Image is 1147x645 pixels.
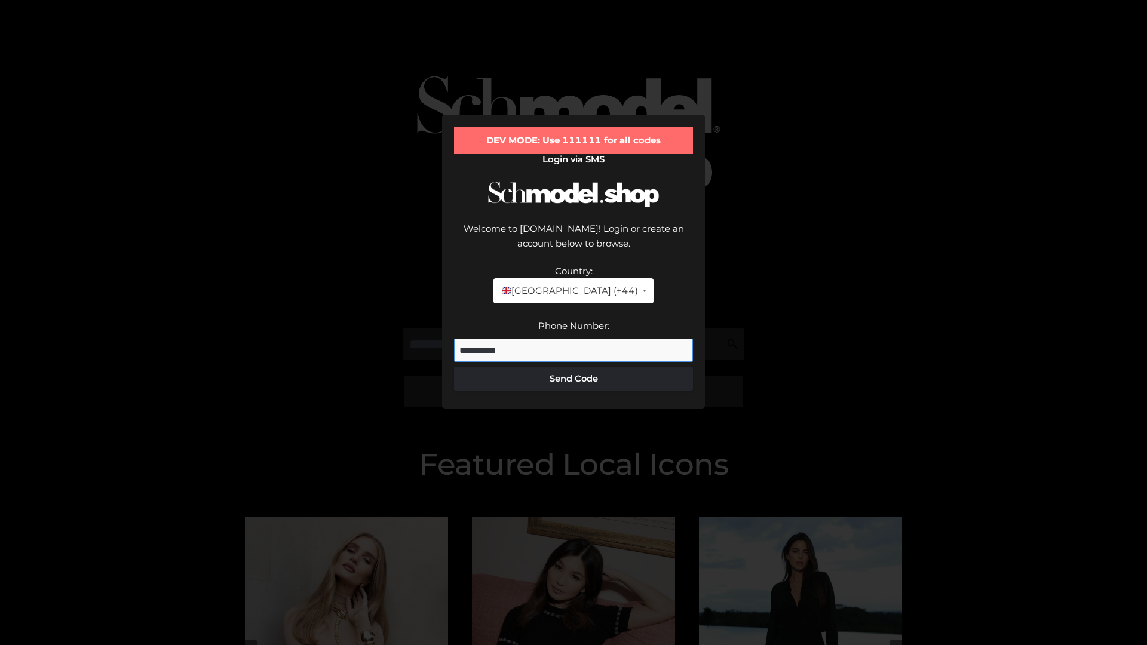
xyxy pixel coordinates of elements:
[454,127,693,154] div: DEV MODE: Use 111111 for all codes
[501,283,637,299] span: [GEOGRAPHIC_DATA] (+44)
[538,320,609,331] label: Phone Number:
[454,154,693,165] h2: Login via SMS
[502,286,511,295] img: 🇬🇧
[484,171,663,218] img: Schmodel Logo
[555,265,593,277] label: Country:
[454,221,693,263] div: Welcome to [DOMAIN_NAME]! Login or create an account below to browse.
[454,367,693,391] button: Send Code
